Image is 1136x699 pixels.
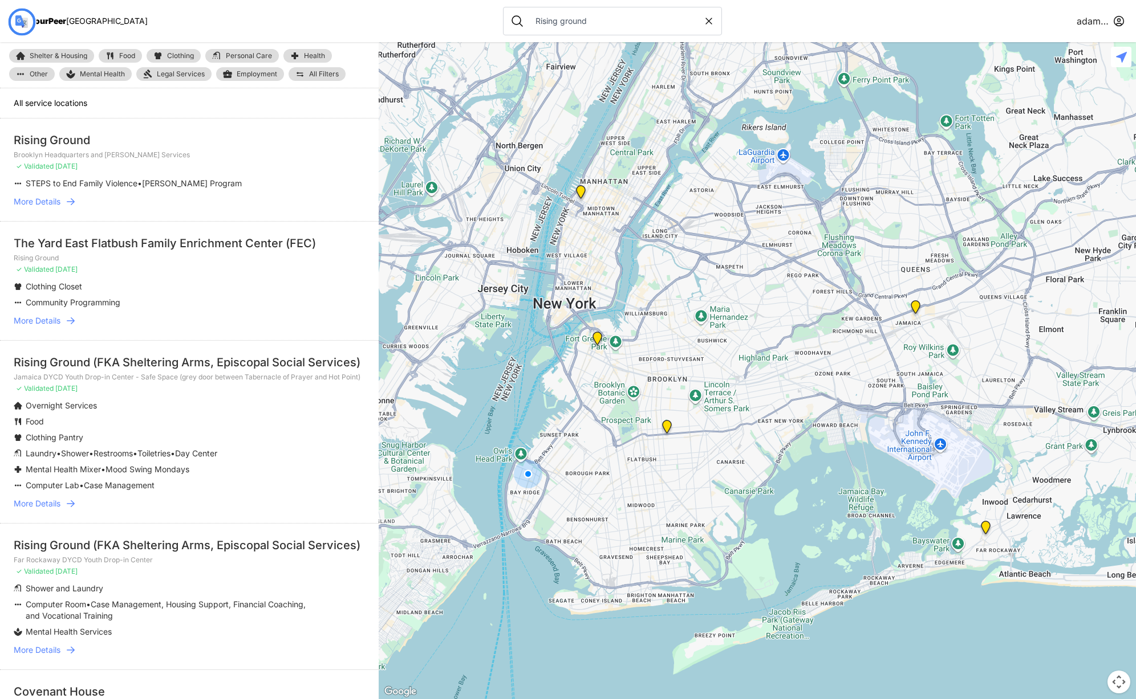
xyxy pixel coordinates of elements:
[26,448,56,458] span: Laundry
[16,384,54,393] font: ✓ Validated
[106,464,189,474] span: Mood Swing Mondays
[59,67,132,81] a: Mental Health
[61,448,89,458] span: Shower
[26,297,120,307] span: Community Programming
[119,51,135,60] font: Food
[136,67,212,81] a: Legal Services
[14,254,365,263] p: Rising Ground
[26,432,83,442] font: Clothing Pantry
[157,70,205,78] font: Legal Services
[14,645,60,655] font: More Details
[26,416,44,426] font: Food
[55,567,78,575] span: [DATE]
[14,196,365,207] a: More Details
[94,448,133,458] span: Restrooms
[14,555,365,565] p: Far Rockaway DYCD Youth Drop-in Center
[908,300,923,318] div: Jamaica DYCD Youth Drop-in Center - Safe Space (grey door between Tabernacle of Prayer and Hot Po...
[216,67,284,81] a: Employment
[26,480,79,490] span: Computer Lab
[30,70,48,78] font: Other
[304,51,325,60] font: Health
[382,684,419,699] img: Google
[14,373,365,382] p: Jamaica DYCD Youth Drop-in Center - Safe Space (grey door between Tabernacle of Prayer and Hot Po...
[283,49,332,63] a: Health
[14,354,365,370] div: Rising Ground (FKA Sheltering Arms, Episcopal Social Services)
[84,480,155,490] span: Case Management
[1107,671,1130,693] button: Map camera controls
[89,448,94,458] span: •
[14,498,365,509] a: More Details
[101,464,106,474] span: •
[30,51,87,60] font: Shelter & Housing
[30,18,148,24] a: YourPeer[GEOGRAPHIC_DATA]
[142,178,242,188] span: [PERSON_NAME] Program
[171,448,175,458] span: •
[133,448,137,458] span: •
[26,599,306,620] span: Case Management, Housing Support, Financial Coaching, and Vocational Training
[14,644,365,656] a: More Details
[86,599,91,609] span: •
[979,521,993,539] div: Far Rockaway DYCD Youth Drop-in Center
[79,480,84,490] span: •
[55,384,78,393] font: [DATE]
[56,448,61,458] span: •
[14,316,60,325] font: More Details
[226,51,272,60] font: Personal Care
[55,265,78,273] span: [DATE]
[137,178,142,188] span: •
[26,178,137,188] span: STEPS to End Family Violence
[205,49,279,63] a: Personal Care
[9,67,55,81] a: Other
[26,400,97,410] span: Overnight Services
[26,599,86,609] span: Computer Room
[14,498,60,508] font: More Details
[26,464,101,474] span: Mental Health Mixer
[16,162,54,170] span: ✓ Validated
[14,537,365,553] div: Rising Ground (FKA Sheltering Arms, Episcopal Social Services)
[147,49,201,63] a: Clothing
[289,67,346,81] a: All Filters
[14,132,365,148] div: Rising Ground
[137,448,171,458] span: Toiletries
[16,567,54,575] span: ✓ Validated
[14,315,365,326] a: More Details
[514,460,542,488] div: You are here!
[574,185,588,203] div: New York
[80,70,125,78] font: Mental Health
[382,684,419,699] a: Open this area in Google Maps (opens a new window)
[14,98,87,108] span: All service locations
[14,196,60,207] span: More Details
[16,265,54,273] span: ✓ Validated
[660,420,674,438] div: Rising Ground
[529,15,703,27] input: Search
[167,51,194,60] font: Clothing
[14,150,365,160] p: Brooklyn Headquarters and [PERSON_NAME] Services
[1077,15,1126,27] font: adamabard
[1077,14,1125,28] button: adamabard
[9,49,94,63] a: Shelter & Housing
[26,627,112,636] span: Mental Health Services
[14,235,365,251] div: The Yard East Flatbush Family Enrichment Center (FEC)
[590,332,604,350] div: Brooklyn Headquarters and Edwin Gould Services
[99,49,142,63] a: Food
[309,71,339,77] span: All Filters
[26,583,103,593] span: Shower and Laundry
[66,16,148,26] span: [GEOGRAPHIC_DATA]
[26,281,82,291] span: Clothing Closet
[55,162,78,170] span: [DATE]
[237,70,277,78] font: Employment
[175,448,217,458] span: Day Center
